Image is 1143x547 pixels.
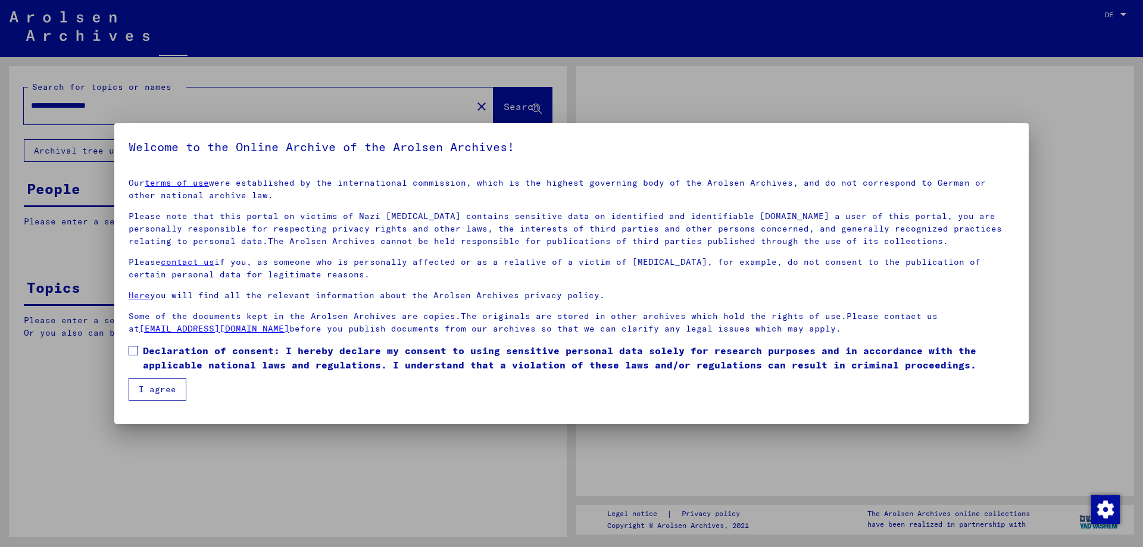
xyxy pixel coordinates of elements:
[129,210,1014,248] p: Please note that this portal on victims of Nazi [MEDICAL_DATA] contains sensitive data on identif...
[129,310,1014,335] p: Some of the documents kept in the Arolsen Archives are copies.The originals are stored in other a...
[129,256,1014,281] p: Please if you, as someone who is personally affected or as a relative of a victim of [MEDICAL_DAT...
[143,343,1014,372] span: Declaration of consent: I hereby declare my consent to using sensitive personal data solely for r...
[145,177,209,188] a: terms of use
[129,378,186,401] button: I agree
[129,137,1014,157] h5: Welcome to the Online Archive of the Arolsen Archives!
[161,257,214,267] a: contact us
[129,177,1014,202] p: Our were established by the international commission, which is the highest governing body of the ...
[1091,495,1119,523] div: Zustimmung ändern
[129,289,1014,302] p: you will find all the relevant information about the Arolsen Archives privacy policy.
[129,290,150,301] a: Here
[139,323,289,334] a: [EMAIL_ADDRESS][DOMAIN_NAME]
[1091,495,1120,524] img: Zustimmung ändern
